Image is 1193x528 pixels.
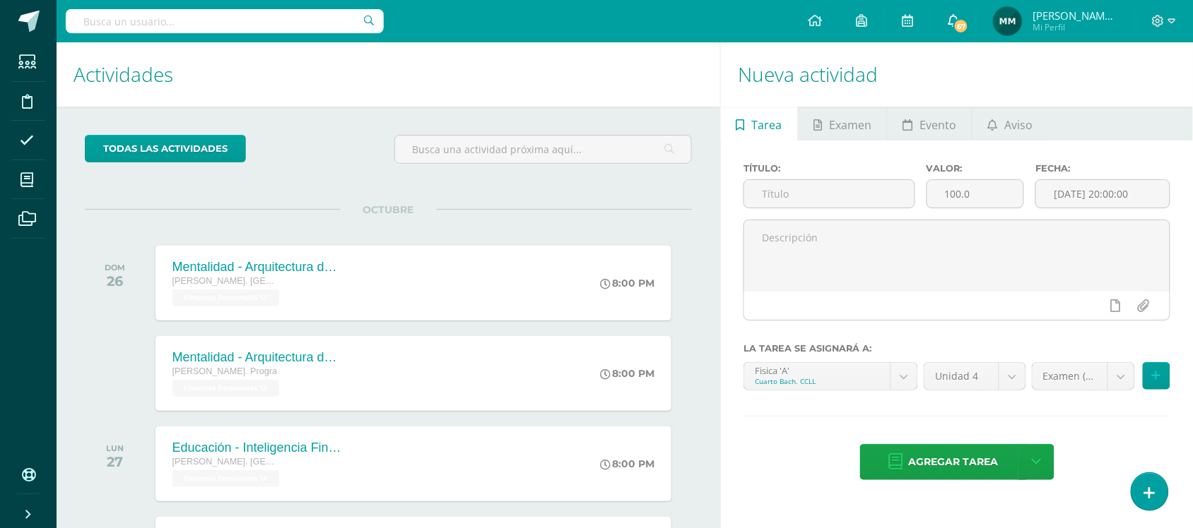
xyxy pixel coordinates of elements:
[738,42,1176,107] h1: Nueva actividad
[924,363,1025,390] a: Unidad 4
[600,457,654,470] div: 8:00 PM
[799,107,887,140] a: Examen
[972,107,1048,140] a: Aviso
[1036,180,1170,208] input: Fecha de entrega
[1033,8,1117,23] span: [PERSON_NAME] de [PERSON_NAME]
[1043,363,1097,390] span: Examen (30.0pts)
[172,457,278,467] span: [PERSON_NAME]. [GEOGRAPHIC_DATA]
[1033,363,1134,390] a: Examen (30.0pts)
[744,363,917,390] a: Fisica 'A'Cuarto Bach. CCLL
[172,470,279,487] span: Finanzas Personales 'U'
[600,277,654,289] div: 8:00 PM
[600,367,654,380] div: 8:00 PM
[1004,108,1033,142] span: Aviso
[755,363,880,376] div: Fisica 'A'
[927,180,1024,208] input: Puntos máximos
[106,443,124,453] div: LUN
[994,7,1022,35] img: 1eb62c5f52af67772d86aeebb57c5bc6.png
[172,276,278,286] span: [PERSON_NAME]. [GEOGRAPHIC_DATA]
[888,107,972,140] a: Evento
[919,108,956,142] span: Evento
[1033,21,1117,33] span: Mi Perfil
[927,163,1025,174] label: Valor:
[66,9,384,33] input: Busca un usuario...
[341,203,437,216] span: OCTUBRE
[74,42,703,107] h1: Actividades
[752,108,782,142] span: Tarea
[172,350,342,365] div: Mentalidad - Arquitectura de Mi Destino
[105,263,125,272] div: DOM
[953,18,969,34] span: 67
[85,135,246,162] a: todas las Actividades
[744,343,1170,354] label: La tarea se asignará a:
[829,108,871,142] span: Examen
[172,289,279,306] span: Finanzas Personales 'U'
[909,445,999,479] span: Agregar tarea
[105,272,125,289] div: 26
[172,380,279,397] span: Finanzas Personales 'U'
[755,376,880,386] div: Cuarto Bach. CCLL
[172,440,342,455] div: Educación - Inteligencia Financiera Avanzada
[744,180,914,208] input: Título
[106,453,124,470] div: 27
[744,163,915,174] label: Título:
[172,260,342,275] div: Mentalidad - Arquitectura de Mi Destino
[1035,163,1170,174] label: Fecha:
[935,363,988,390] span: Unidad 4
[172,366,277,376] span: [PERSON_NAME]. Progra
[721,107,797,140] a: Tarea
[395,136,692,163] input: Busca una actividad próxima aquí...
